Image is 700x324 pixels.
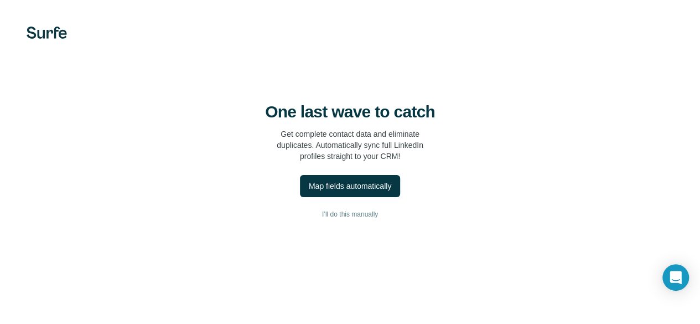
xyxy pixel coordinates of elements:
p: Get complete contact data and eliminate duplicates. Automatically sync full LinkedIn profiles str... [277,128,423,162]
h4: One last wave to catch [265,102,435,122]
button: I’ll do this manually [22,206,678,223]
button: Map fields automatically [300,175,400,197]
div: Open Intercom Messenger [662,264,689,291]
span: I’ll do this manually [322,209,378,219]
img: Surfe's logo [27,27,67,39]
div: Map fields automatically [309,181,391,192]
